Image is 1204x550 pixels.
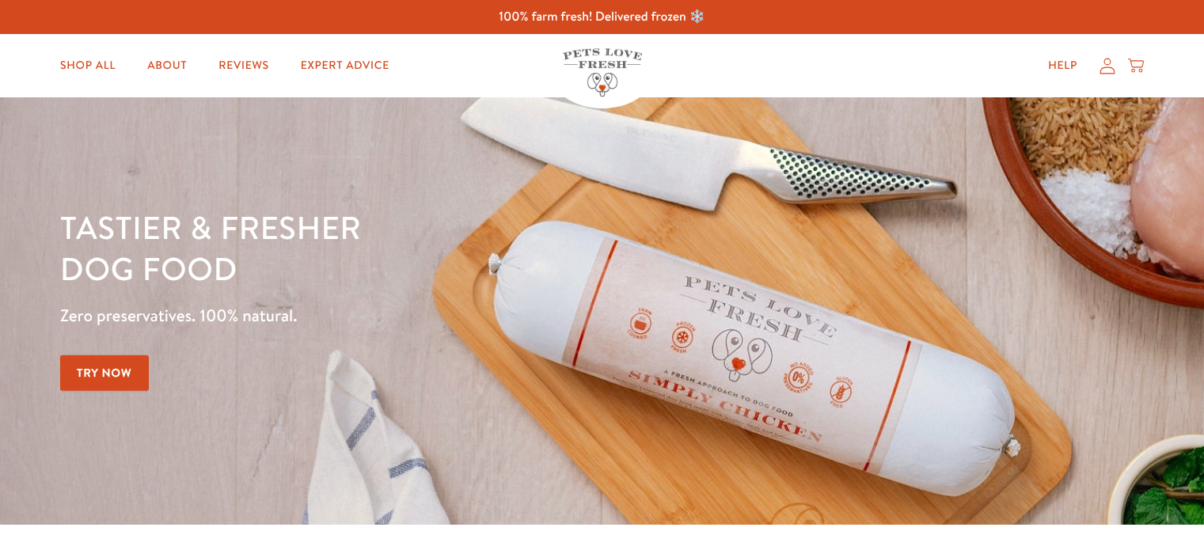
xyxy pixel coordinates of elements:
[563,48,642,97] img: Pets Love Fresh
[1035,50,1090,82] a: Help
[60,302,783,330] p: Zero preservatives. 100% natural.
[60,207,783,289] h1: Tastier & fresher dog food
[135,50,199,82] a: About
[47,50,128,82] a: Shop All
[60,355,149,391] a: Try Now
[288,50,402,82] a: Expert Advice
[206,50,281,82] a: Reviews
